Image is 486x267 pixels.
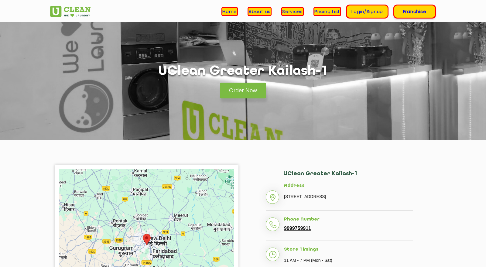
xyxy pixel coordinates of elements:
[346,5,388,19] a: Login/Signup
[248,7,272,16] a: About us
[50,6,91,17] img: UClean Laundry and Dry Cleaning
[158,64,328,79] h1: UClean Greater Kailash-1
[284,192,413,201] p: [STREET_ADDRESS]
[284,183,413,189] h5: Address
[284,256,413,265] p: 11 AM - 7 PM (Mon - Sat)
[283,171,413,183] h2: UClean Greater Kailash-1
[281,7,304,16] a: Services
[221,7,238,16] a: Home
[313,7,341,16] a: Pricing List
[284,217,413,222] h5: Phone Number
[284,247,413,252] h5: Store Timings
[393,5,436,19] a: Franchise
[284,226,311,231] a: 9999759911
[220,83,266,98] a: Order Now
